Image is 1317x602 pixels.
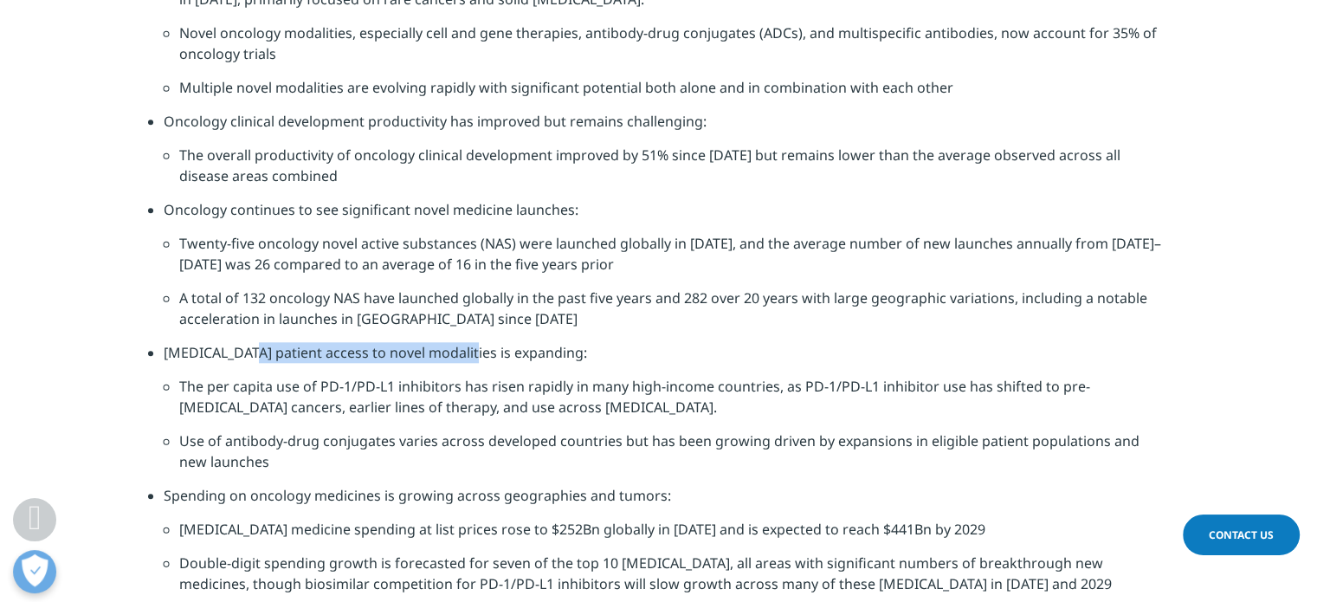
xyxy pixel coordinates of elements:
[179,430,1170,485] li: Use of antibody-drug conjugates varies across developed countries but has been growing driven by ...
[13,550,56,593] button: 개방형 기본 설정
[164,342,1170,376] li: [MEDICAL_DATA] patient access to novel modalities is expanding:
[179,145,1170,199] li: The overall productivity of oncology clinical development improved by 51% since [DATE] but remain...
[1183,515,1300,555] a: Contact Us
[164,485,1170,519] li: Spending on oncology medicines is growing across geographies and tumors:
[164,199,1170,233] li: Oncology continues to see significant novel medicine launches:
[179,233,1170,288] li: Twenty-five oncology novel active substances (NAS) were launched globally in [DATE], and the aver...
[164,111,1170,145] li: Oncology clinical development productivity has improved but remains challenging:
[1209,528,1274,542] span: Contact Us
[179,376,1170,430] li: The per capita use of PD-1/PD-L1 inhibitors has risen rapidly in many high-income countries, as P...
[179,519,1170,553] li: [MEDICAL_DATA] medicine spending at list prices rose to $252Bn globally in [DATE] and is expected...
[179,288,1170,342] li: A total of 132 oncology NAS have launched globally in the past five years and 282 over 20 years w...
[179,23,1170,77] li: Novel oncology modalities, especially cell and gene therapies, antibody-drug conjugates (ADCs), a...
[179,77,1170,111] li: Multiple novel modalities are evolving rapidly with significant potential both alone and in combi...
